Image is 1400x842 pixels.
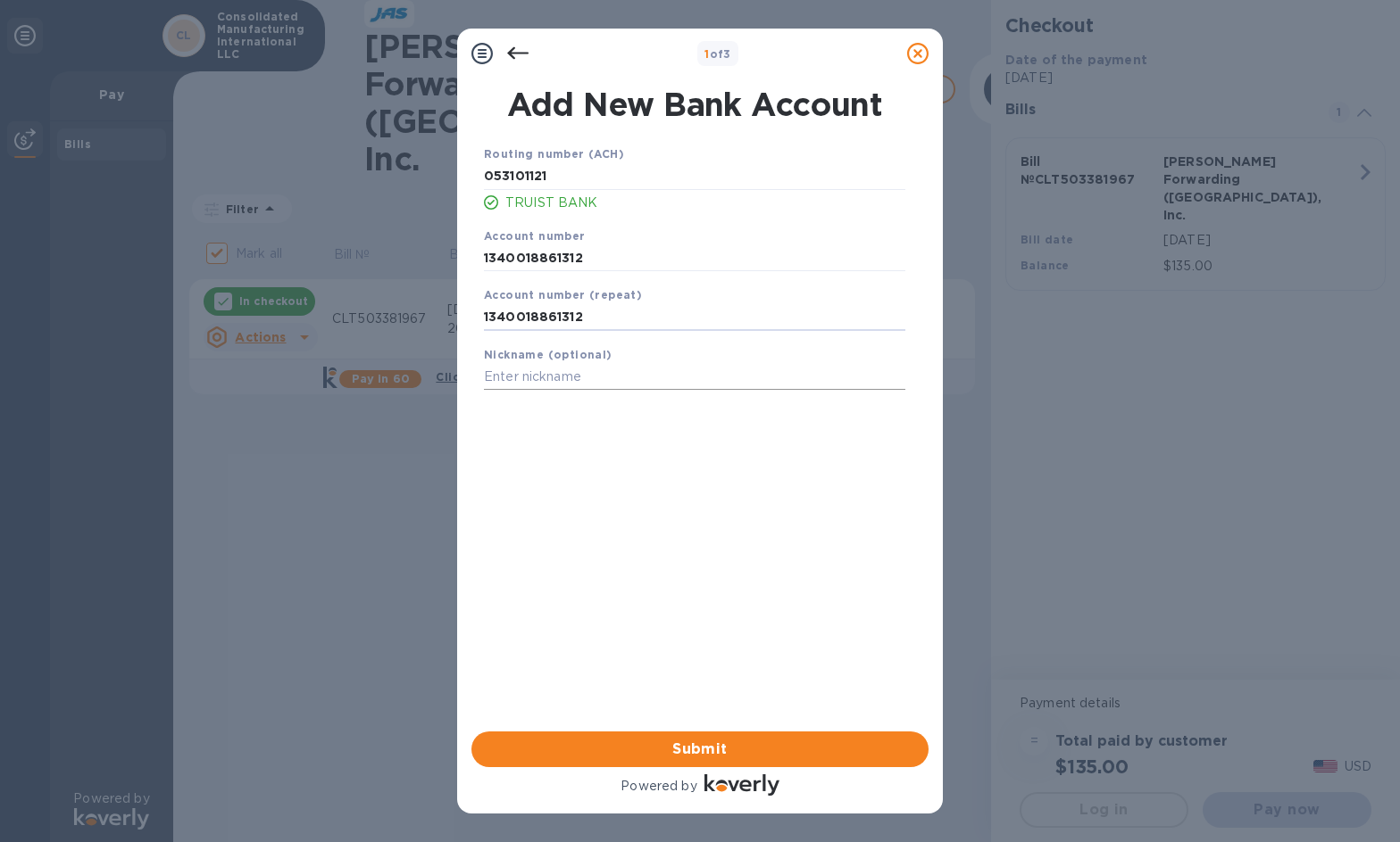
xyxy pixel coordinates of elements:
b: Routing number (ACH) [484,147,624,161]
span: Submit [486,739,914,760]
p: TRUIST BANK [505,194,905,212]
b: Account number (repeat) [484,288,642,301]
b: of 3 [704,47,731,61]
p: Powered by [621,777,696,796]
b: Account number [484,229,586,243]
b: Nickname (optional) [484,348,612,361]
input: Enter nickname [484,364,905,391]
button: Submit [471,731,929,767]
span: 1 [704,47,709,61]
h1: Add New Bank Account [473,86,916,123]
input: Enter account number [484,304,905,331]
input: Enter account number [484,244,905,271]
input: Enter routing number [484,163,905,190]
img: Logo [704,774,779,796]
